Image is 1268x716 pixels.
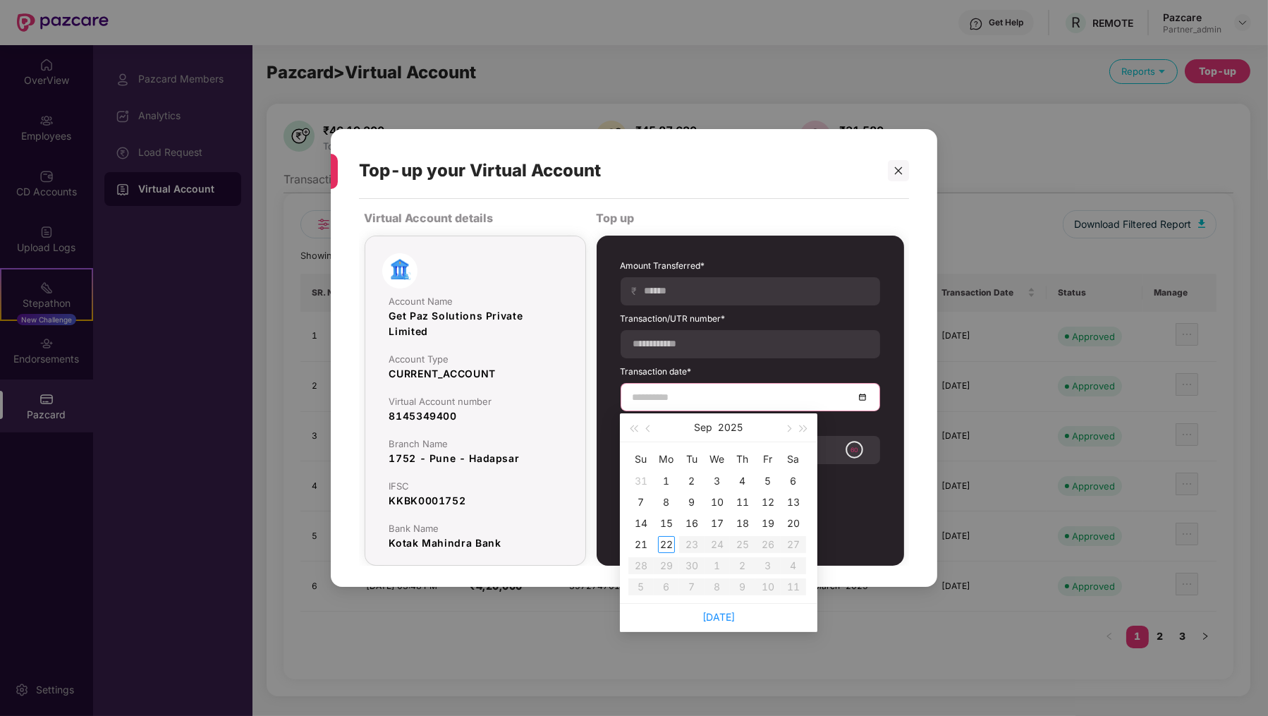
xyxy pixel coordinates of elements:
[628,471,654,492] td: 2025-08-31
[702,611,735,623] a: [DATE]
[654,492,679,513] td: 2025-09-08
[658,515,675,532] div: 15
[760,494,776,511] div: 12
[683,473,700,490] div: 2
[628,448,654,471] th: Su
[730,448,755,471] th: Th
[628,534,654,555] td: 2025-09-21
[785,494,802,511] div: 13
[389,366,561,382] div: CURRENT_ACCOUNT
[695,413,713,442] button: Sep
[683,494,700,511] div: 9
[719,413,743,442] button: 2025
[632,284,643,298] span: ₹
[679,471,705,492] td: 2025-09-02
[705,513,730,534] td: 2025-09-17
[781,492,806,513] td: 2025-09-13
[628,492,654,513] td: 2025-09-07
[755,492,781,513] td: 2025-09-12
[730,513,755,534] td: 2025-09-18
[781,513,806,534] td: 2025-09-20
[781,448,806,471] th: Sa
[679,492,705,513] td: 2025-09-09
[621,260,880,277] label: Amount Transferred*
[730,471,755,492] td: 2025-09-04
[633,515,650,532] div: 14
[658,473,675,490] div: 1
[389,296,561,307] div: Account Name
[621,365,880,383] label: Transaction date*
[597,206,904,230] div: Top up
[628,513,654,534] td: 2025-09-14
[654,513,679,534] td: 2025-09-15
[389,396,561,407] div: Virtual Account number
[755,448,781,471] th: Fr
[760,515,776,532] div: 19
[734,494,751,511] div: 11
[633,536,650,553] div: 21
[781,471,806,492] td: 2025-09-06
[365,206,586,230] div: Virtual Account details
[389,523,561,534] div: Bank Name
[389,493,561,509] div: KKBK0001752
[621,313,880,330] label: Transaction/UTR number*
[755,471,781,492] td: 2025-09-05
[734,473,751,490] div: 4
[755,513,781,534] td: 2025-09-19
[709,515,726,532] div: 17
[705,471,730,492] td: 2025-09-03
[389,308,561,339] div: Get Paz Solutions Private Limited
[658,494,675,511] div: 8
[730,492,755,513] td: 2025-09-11
[389,438,561,449] div: Branch Name
[709,473,726,490] div: 3
[760,473,776,490] div: 5
[734,515,751,532] div: 18
[654,534,679,555] td: 2025-09-22
[705,448,730,471] th: We
[389,408,561,424] div: 8145349400
[658,536,675,553] div: 22
[705,492,730,513] td: 2025-09-10
[633,494,650,511] div: 7
[359,143,863,198] div: Top-up your Virtual Account
[785,515,802,532] div: 20
[785,473,802,490] div: 6
[389,535,561,551] div: Kotak Mahindra Bank
[851,447,858,454] text: 60
[633,473,650,490] div: 31
[389,451,561,466] div: 1752 - Pune - Hadapsar
[894,166,903,176] span: close
[679,448,705,471] th: Tu
[389,480,561,492] div: IFSC
[654,448,679,471] th: Mo
[382,253,417,289] img: bank-image
[389,353,561,365] div: Account Type
[709,494,726,511] div: 10
[654,471,679,492] td: 2025-09-01
[679,513,705,534] td: 2025-09-16
[683,515,700,532] div: 16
